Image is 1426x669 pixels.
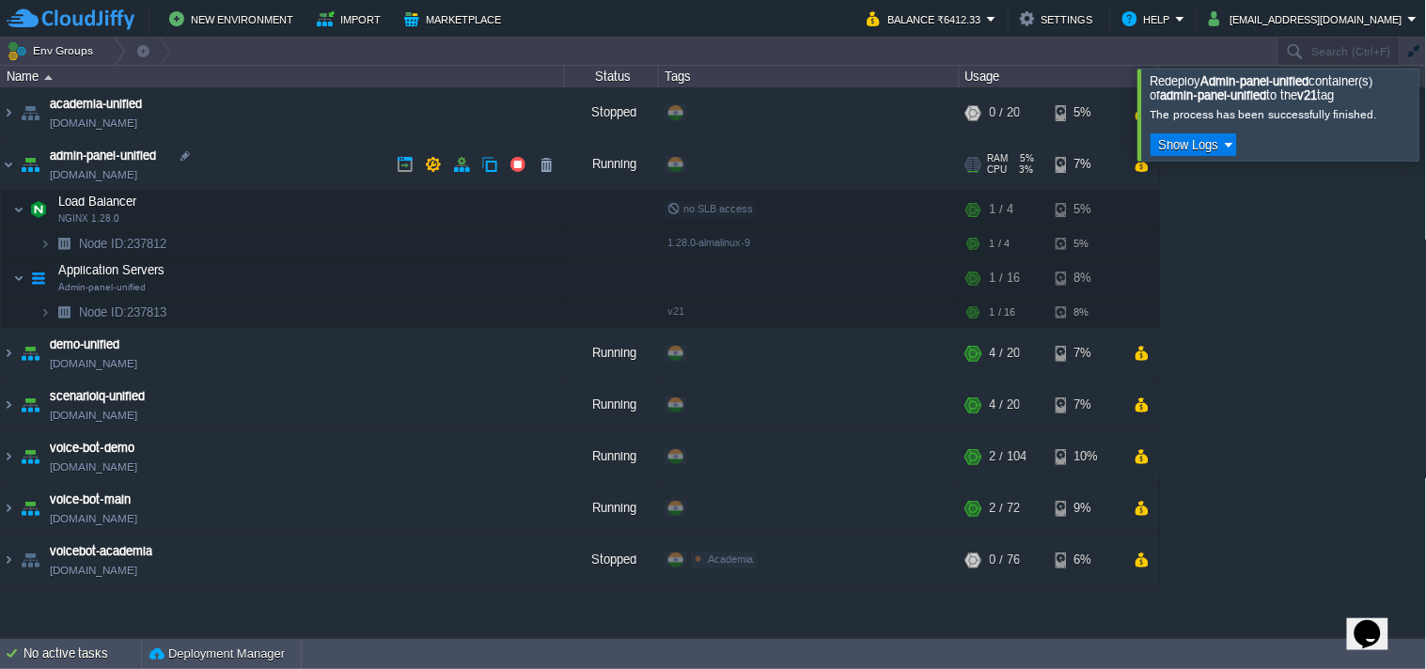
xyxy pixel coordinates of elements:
[50,95,142,114] span: academia-unified
[1122,8,1176,30] button: Help
[24,639,141,669] div: No active tasks
[50,561,137,580] a: [DOMAIN_NAME]
[1056,191,1117,228] div: 5%
[1,328,16,379] img: AMDAwAAAACH5BAEAAAAALAAAAAABAAEAAAICRAEAOw==
[50,147,156,165] a: admin-panel-unified
[990,87,1020,138] div: 0 / 20
[51,229,77,258] img: AMDAwAAAACH5BAEAAAAALAAAAAABAAEAAAICRAEAOw==
[39,298,51,327] img: AMDAwAAAACH5BAEAAAAALAAAAAABAAEAAAICRAEAOw==
[404,8,507,30] button: Marketplace
[17,431,43,482] img: AMDAwAAAACH5BAEAAAAALAAAAAABAAEAAAICRAEAOw==
[1,431,16,482] img: AMDAwAAAACH5BAEAAAAALAAAAAABAAEAAAICRAEAOw==
[1,535,16,585] img: AMDAwAAAACH5BAEAAAAALAAAAAABAAEAAAICRAEAOw==
[50,458,137,476] a: [DOMAIN_NAME]
[990,298,1015,327] div: 1 / 16
[13,191,24,228] img: AMDAwAAAACH5BAEAAAAALAAAAAABAAEAAAICRAEAOw==
[990,380,1020,430] div: 4 / 20
[565,87,659,138] div: Stopped
[565,535,659,585] div: Stopped
[50,509,137,528] a: [DOMAIN_NAME]
[1201,74,1309,88] b: Admin-panel-unified
[660,66,959,87] div: Tags
[13,259,24,297] img: AMDAwAAAACH5BAEAAAAALAAAAAABAAEAAAICRAEAOw==
[565,139,659,190] div: Running
[79,305,127,319] span: Node ID:
[961,66,1159,87] div: Usage
[1056,259,1117,297] div: 8%
[1153,136,1225,153] button: Show Logs
[77,304,169,320] a: Node ID:237813
[50,439,134,458] a: voice-bot-demo
[667,237,750,248] span: 1.28.0-almalinux-9
[1056,139,1117,190] div: 7%
[149,645,285,663] button: Deployment Manager
[79,237,127,251] span: Node ID:
[2,66,564,87] div: Name
[1161,88,1267,102] b: admin-panel-unified
[990,191,1013,228] div: 1 / 4
[50,387,145,406] a: scenarioiq-unified
[50,406,137,425] a: [DOMAIN_NAME]
[39,229,51,258] img: AMDAwAAAACH5BAEAAAAALAAAAAABAAEAAAICRAEAOw==
[565,431,659,482] div: Running
[317,8,387,30] button: Import
[17,483,43,534] img: AMDAwAAAACH5BAEAAAAALAAAAAABAAEAAAICRAEAOw==
[51,298,77,327] img: AMDAwAAAACH5BAEAAAAALAAAAAABAAEAAAICRAEAOw==
[25,259,52,297] img: AMDAwAAAACH5BAEAAAAALAAAAAABAAEAAAICRAEAOw==
[667,305,684,317] span: v21
[1297,88,1317,102] b: v21
[565,483,659,534] div: Running
[990,483,1020,534] div: 2 / 72
[708,553,753,565] span: Academia
[1347,594,1407,650] iframe: chat widget
[44,75,53,80] img: AMDAwAAAACH5BAEAAAAALAAAAAABAAEAAAICRAEAOw==
[1056,535,1117,585] div: 6%
[50,335,119,354] a: demo-unified
[1151,74,1373,102] span: Redeploy container(s) of to the tag
[7,38,100,64] button: Env Groups
[58,282,146,293] span: Admin-panel-unified
[990,431,1026,482] div: 2 / 104
[566,66,658,87] div: Status
[50,490,131,509] a: voice-bot-main
[1056,328,1117,379] div: 7%
[56,194,139,210] span: Load Balancer
[25,191,52,228] img: AMDAwAAAACH5BAEAAAAALAAAAAABAAEAAAICRAEAOw==
[7,8,134,31] img: CloudJiffy
[1056,229,1117,258] div: 5%
[565,328,659,379] div: Running
[56,262,167,278] span: Application Servers
[1015,164,1034,176] span: 3%
[565,380,659,430] div: Running
[990,229,1010,258] div: 1 / 4
[56,263,167,277] a: Application ServersAdmin-panel-unified
[17,535,43,585] img: AMDAwAAAACH5BAEAAAAALAAAAAABAAEAAAICRAEAOw==
[990,535,1020,585] div: 0 / 76
[58,213,119,225] span: NGINX 1.28.0
[1,139,16,190] img: AMDAwAAAACH5BAEAAAAALAAAAAABAAEAAAICRAEAOw==
[1,483,16,534] img: AMDAwAAAACH5BAEAAAAALAAAAAABAAEAAAICRAEAOw==
[667,203,753,214] span: no SLB access
[56,194,139,209] a: Load BalancerNGINX 1.28.0
[990,259,1020,297] div: 1 / 16
[1020,8,1099,30] button: Settings
[50,542,152,561] a: voicebot-academia
[77,236,169,252] span: 237812
[1151,107,1415,122] div: The process has been successfully finished.
[17,380,43,430] img: AMDAwAAAACH5BAEAAAAALAAAAAABAAEAAAICRAEAOw==
[1056,380,1117,430] div: 7%
[169,8,299,30] button: New Environment
[17,87,43,138] img: AMDAwAAAACH5BAEAAAAALAAAAAABAAEAAAICRAEAOw==
[988,164,1008,176] span: CPU
[77,236,169,252] a: Node ID:237812
[1,87,16,138] img: AMDAwAAAACH5BAEAAAAALAAAAAABAAEAAAICRAEAOw==
[1056,431,1117,482] div: 10%
[1209,8,1408,30] button: [EMAIL_ADDRESS][DOMAIN_NAME]
[17,328,43,379] img: AMDAwAAAACH5BAEAAAAALAAAAAABAAEAAAICRAEAOw==
[17,139,43,190] img: AMDAwAAAACH5BAEAAAAALAAAAAABAAEAAAICRAEAOw==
